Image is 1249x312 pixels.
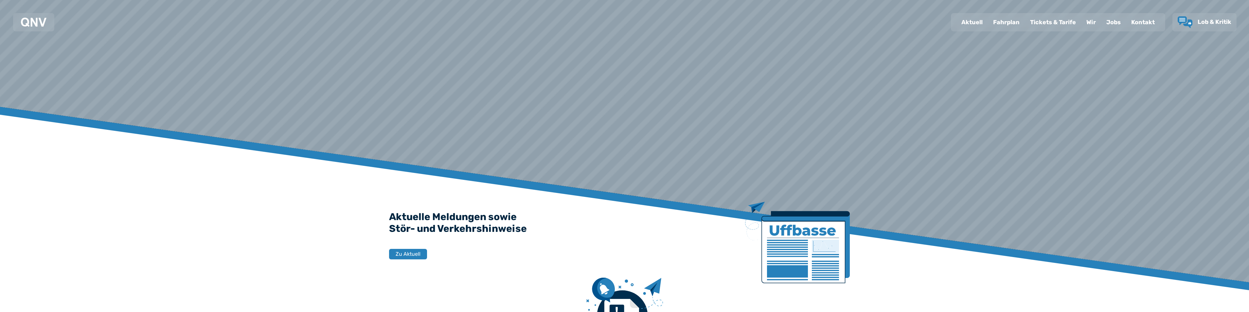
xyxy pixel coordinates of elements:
h2: Aktuelle Meldungen sowie Stör- und Verkehrshinweise [389,211,860,234]
img: QNV Logo [21,18,46,27]
button: Zu Aktuell [389,249,427,259]
a: Jobs [1101,14,1126,31]
a: Tickets & Tarife [1025,14,1081,31]
img: Zeitung mit Titel Uffbase [745,202,850,283]
a: Kontakt [1126,14,1160,31]
span: Lob & Kritik [1198,18,1231,26]
a: Aktuell [956,14,988,31]
a: Lob & Kritik [1178,16,1231,28]
a: Fahrplan [988,14,1025,31]
a: Wir [1081,14,1101,31]
a: QNV Logo [21,16,46,29]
